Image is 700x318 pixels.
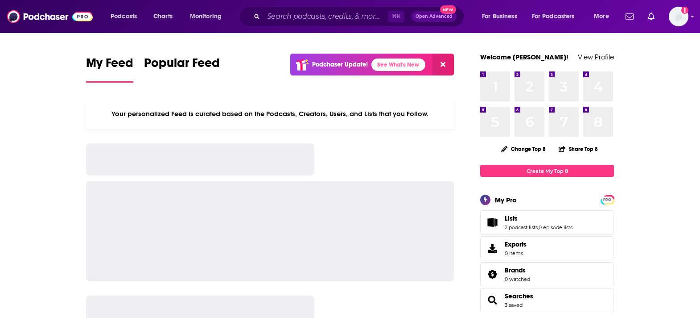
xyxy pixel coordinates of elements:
img: Podchaser - Follow, Share and Rate Podcasts [7,8,93,25]
input: Search podcasts, credits, & more... [264,9,388,24]
span: Exports [483,242,501,255]
a: 0 episode lists [539,224,572,230]
span: Open Advanced [416,14,453,19]
span: New [440,5,456,14]
span: Podcasts [111,10,137,23]
span: For Podcasters [532,10,575,23]
a: Lists [505,214,572,222]
button: open menu [184,9,233,24]
a: Show notifications dropdown [644,9,658,24]
span: Brands [480,262,614,286]
button: open menu [588,9,620,24]
a: My Feed [86,55,133,83]
a: View Profile [578,53,614,61]
a: 3 saved [505,302,523,308]
div: My Pro [495,196,517,204]
span: 0 items [505,250,527,256]
svg: Add a profile image [681,7,688,14]
a: Popular Feed [144,55,220,83]
span: Lists [505,214,518,222]
img: User Profile [669,7,688,26]
span: More [594,10,609,23]
a: Welcome [PERSON_NAME]! [480,53,568,61]
a: Searches [483,294,501,306]
p: Podchaser Update! [312,61,368,68]
a: See What's New [371,59,425,71]
button: open menu [476,9,528,24]
button: Change Top 8 [496,143,551,155]
div: Search podcasts, credits, & more... [247,6,473,27]
div: Your personalized Feed is curated based on the Podcasts, Creators, Users, and Lists that you Follow. [86,99,454,129]
a: Create My Top 8 [480,165,614,177]
span: Exports [505,240,527,248]
button: Show profile menu [669,7,688,26]
a: Charts [148,9,178,24]
span: , [538,224,539,230]
span: ⌘ K [388,11,404,22]
button: Open AdvancedNew [412,11,457,22]
span: Lists [480,210,614,234]
span: Monitoring [190,10,222,23]
button: Share Top 8 [558,140,598,158]
span: Brands [505,266,526,274]
a: Lists [483,216,501,229]
button: open menu [526,9,588,24]
span: For Business [482,10,517,23]
a: 0 watched [505,276,530,282]
button: open menu [104,9,148,24]
span: Popular Feed [144,55,220,76]
a: 2 podcast lists [505,224,538,230]
span: Logged in as lizziehan [669,7,688,26]
a: PRO [602,196,613,203]
span: My Feed [86,55,133,76]
a: Searches [505,292,533,300]
a: Show notifications dropdown [622,9,637,24]
span: Charts [153,10,173,23]
a: Exports [480,236,614,260]
a: Brands [505,266,530,274]
span: Searches [480,288,614,312]
a: Brands [483,268,501,280]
